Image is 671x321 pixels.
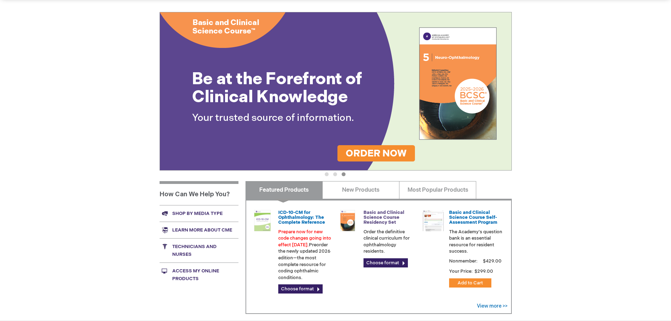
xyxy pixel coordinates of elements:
[252,210,273,231] img: 0120008u_42.png
[399,181,476,199] a: Most Popular Products
[449,278,491,288] button: Add to Cart
[458,280,483,286] span: Add to Cart
[333,172,337,176] button: 2 of 3
[160,222,238,238] a: Learn more about CME
[278,284,323,294] a: Choose format
[160,263,238,287] a: Access My Online Products
[449,229,503,255] p: The Academy's question bank is an essential resource for resident success.
[160,238,238,263] a: Technicians and nurses
[482,258,503,264] span: $429.00
[474,268,494,274] span: $299.00
[325,172,329,176] button: 1 of 3
[246,181,323,199] a: Featured Products
[364,258,408,267] a: Choose format
[278,210,325,226] a: ICD-10-CM for Ophthalmology: The Complete Reference
[364,229,417,255] p: Order the definitive clinical curriculum for ophthalmology residents.
[423,210,444,231] img: bcscself_20.jpg
[342,172,346,176] button: 3 of 3
[278,229,331,248] font: Prepare now for new code changes going into effect [DATE].
[160,205,238,222] a: Shop by media type
[449,210,497,226] a: Basic and Clinical Science Course Self-Assessment Program
[364,210,404,226] a: Basic and Clinical Science Course Residency Set
[322,181,399,199] a: New Products
[160,181,238,205] h1: How Can We Help You?
[278,229,332,281] p: Preorder the newly updated 2026 edition—the most complete resource for coding ophthalmic conditions.
[449,268,473,274] strong: Your Price:
[449,257,478,266] strong: Nonmember:
[477,303,508,309] a: View more >>
[337,210,358,231] img: 02850963u_47.png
